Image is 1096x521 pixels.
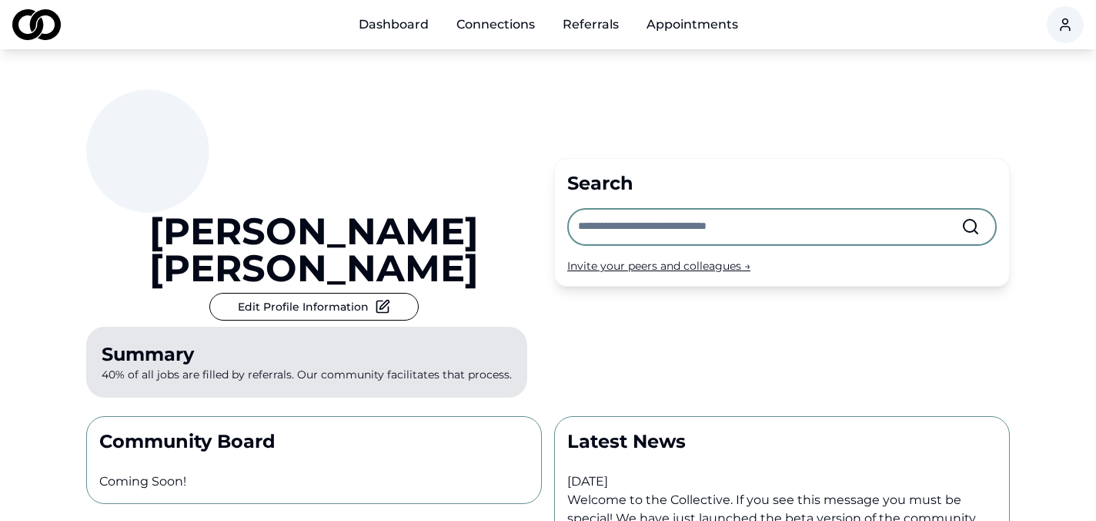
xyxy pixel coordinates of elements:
[12,9,61,40] img: logo
[86,327,527,398] p: 40% of all jobs are filled by referrals. Our community facilitates that process.
[102,342,512,367] div: Summary
[346,9,750,40] nav: Main
[444,9,547,40] a: Connections
[86,213,542,287] a: [PERSON_NAME] [PERSON_NAME]
[99,429,529,454] p: Community Board
[209,293,419,321] button: Edit Profile Information
[634,9,750,40] a: Appointments
[550,9,631,40] a: Referrals
[567,429,997,454] p: Latest News
[99,472,529,491] p: Coming Soon!
[567,258,997,274] div: Invite your peers and colleagues →
[567,171,997,196] div: Search
[346,9,441,40] a: Dashboard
